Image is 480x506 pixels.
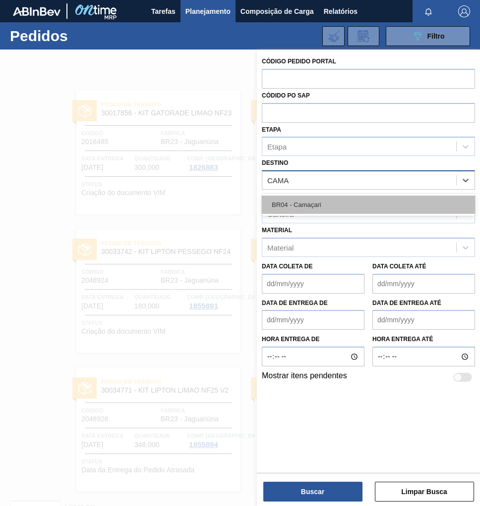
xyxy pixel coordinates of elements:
[324,5,358,17] span: Relatórios
[240,5,314,17] span: Composição de Carga
[372,332,475,347] label: Hora entrega até
[458,5,470,17] img: Logout
[10,30,138,42] h1: Pedidos
[262,371,347,383] label: Mostrar itens pendentes
[386,26,470,46] button: Filtro
[185,5,231,17] span: Planejamento
[267,143,287,151] div: Etapa
[151,5,176,17] span: Tarefas
[262,58,336,65] label: Código Pedido Portal
[262,92,310,99] label: Códido PO SAP
[262,196,475,214] div: BR04 - Camaçari
[262,159,288,166] label: Destino
[13,7,60,16] img: TNhmsLtSVTkK8tSr43FrP2fwEKptu5GPRR3wAAAABJRU5ErkJggg==
[427,32,445,40] span: Filtro
[262,300,328,306] label: Data de Entrega de
[262,310,364,330] input: dd/mm/yyyy
[348,26,379,46] div: Solicitação de Revisão de Pedidos
[413,4,444,18] button: Notificações
[372,274,475,294] input: dd/mm/yyyy
[262,193,293,200] label: Carteira
[372,263,426,270] label: Data coleta até
[262,227,292,234] label: Material
[267,243,294,252] div: Material
[322,26,345,46] div: Importar Negociações dos Pedidos
[262,332,364,347] label: Hora entrega de
[262,126,281,133] label: Etapa
[262,263,312,270] label: Data coleta de
[372,300,441,306] label: Data de Entrega até
[372,310,475,330] input: dd/mm/yyyy
[262,274,364,294] input: dd/mm/yyyy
